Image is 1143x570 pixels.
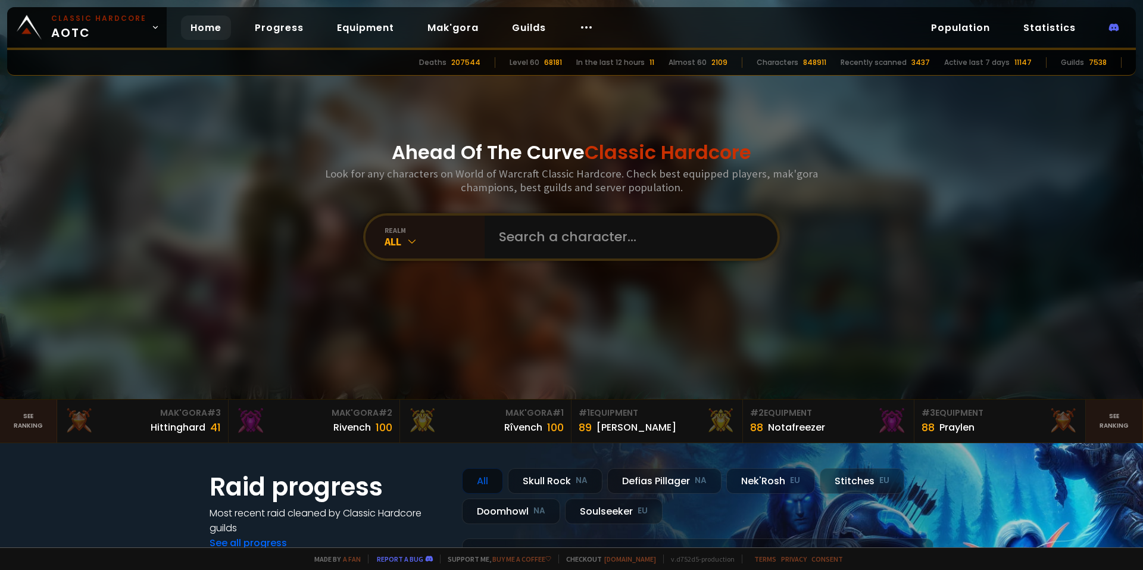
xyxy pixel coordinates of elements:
[571,400,743,443] a: #1Equipment89[PERSON_NAME]
[7,7,167,48] a: Classic HardcoreAOTC
[649,57,654,68] div: 11
[604,555,656,563] a: [DOMAIN_NAME]
[544,57,562,68] div: 68181
[1086,400,1143,443] a: Seeranking
[343,555,361,563] a: a fan
[210,468,448,506] h1: Raid progress
[939,420,975,435] div: Praylen
[392,138,751,167] h1: Ahead Of The Curve
[781,555,807,563] a: Privacy
[750,407,907,419] div: Equipment
[750,419,763,435] div: 88
[579,407,735,419] div: Equipment
[376,419,392,435] div: 100
[552,407,564,419] span: # 1
[327,15,404,40] a: Equipment
[377,555,423,563] a: Report a bug
[638,505,648,517] small: EU
[57,400,229,443] a: Mak'Gora#3Hittinghard41
[803,57,826,68] div: 848911
[385,235,485,248] div: All
[879,475,889,487] small: EU
[944,57,1010,68] div: Active last 7 days
[820,468,904,494] div: Stitches
[207,407,221,419] span: # 3
[597,420,676,435] div: [PERSON_NAME]
[419,57,446,68] div: Deaths
[669,57,707,68] div: Almost 60
[462,538,933,570] a: [DATE]zgpetri on godDefias Pillager8 /90
[726,468,815,494] div: Nek'Rosh
[754,555,776,563] a: Terms
[502,15,555,40] a: Guilds
[1061,57,1084,68] div: Guilds
[151,420,205,435] div: Hittinghard
[504,420,542,435] div: Rîvench
[547,419,564,435] div: 100
[914,400,1086,443] a: #3Equipment88Praylen
[558,555,656,563] span: Checkout
[607,468,722,494] div: Defias Pillager
[492,216,763,258] input: Search a character...
[663,555,735,563] span: v. d752d5 - production
[743,400,914,443] a: #2Equipment88Notafreezer
[320,167,823,194] h3: Look for any characters on World of Warcraft Classic Hardcore. Check best equipped players, mak'g...
[1014,15,1085,40] a: Statistics
[565,499,663,524] div: Soulseeker
[210,506,448,535] h4: Most recent raid cleaned by Classic Hardcore guilds
[510,57,539,68] div: Level 60
[229,400,400,443] a: Mak'Gora#2Rivench100
[585,139,751,166] span: Classic Hardcore
[508,468,602,494] div: Skull Rock
[576,57,645,68] div: In the last 12 hours
[533,505,545,517] small: NA
[245,15,313,40] a: Progress
[379,407,392,419] span: # 2
[1089,57,1107,68] div: 7538
[462,499,560,524] div: Doomhowl
[181,15,231,40] a: Home
[64,407,221,419] div: Mak'Gora
[440,555,551,563] span: Support me,
[711,57,727,68] div: 2109
[768,420,825,435] div: Notafreezer
[307,555,361,563] span: Made by
[576,475,588,487] small: NA
[579,407,590,419] span: # 1
[922,419,935,435] div: 88
[911,57,930,68] div: 3437
[385,226,485,235] div: realm
[922,15,1000,40] a: Population
[400,400,571,443] a: Mak'Gora#1Rîvench100
[790,475,800,487] small: EU
[51,13,146,42] span: AOTC
[811,555,843,563] a: Consent
[579,419,592,435] div: 89
[51,13,146,24] small: Classic Hardcore
[757,57,798,68] div: Characters
[1014,57,1032,68] div: 11147
[492,555,551,563] a: Buy me a coffee
[418,15,488,40] a: Mak'gora
[210,536,287,550] a: See all progress
[333,420,371,435] div: Rivench
[922,407,1078,419] div: Equipment
[922,407,935,419] span: # 3
[451,57,480,68] div: 207544
[210,419,221,435] div: 41
[695,475,707,487] small: NA
[841,57,907,68] div: Recently scanned
[750,407,764,419] span: # 2
[407,407,564,419] div: Mak'Gora
[236,407,392,419] div: Mak'Gora
[462,468,503,494] div: All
